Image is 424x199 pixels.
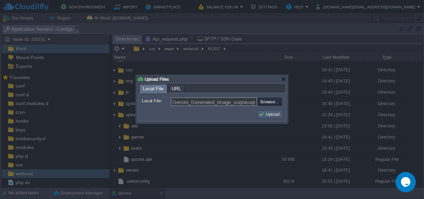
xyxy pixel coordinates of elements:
iframe: chat widget [396,172,417,192]
button: Upload [259,111,281,117]
span: URL [172,84,181,93]
span: Upload Files [145,77,169,82]
label: Local File: [142,97,170,104]
span: Local File [143,84,164,93]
